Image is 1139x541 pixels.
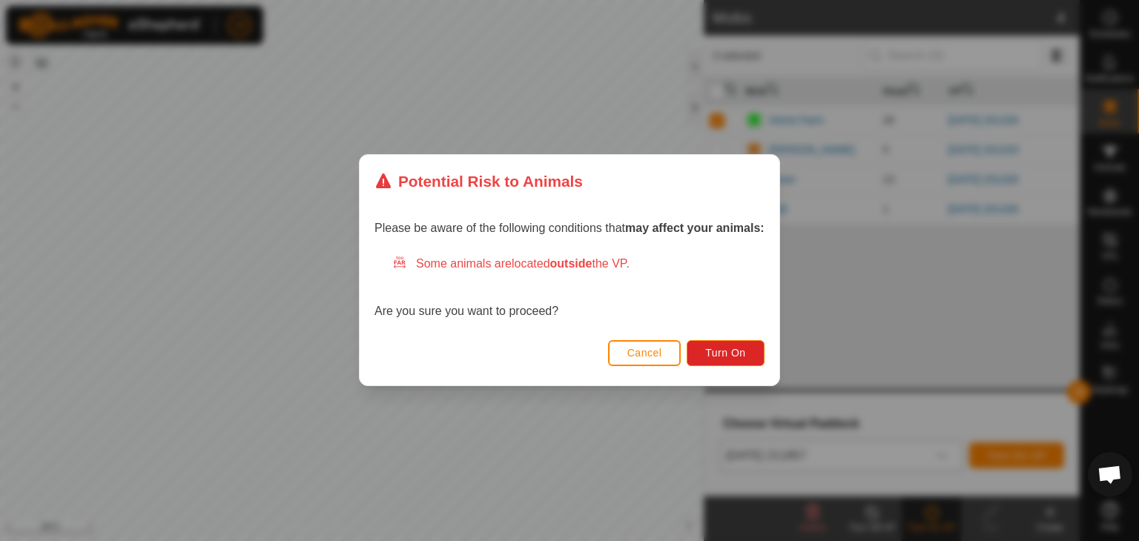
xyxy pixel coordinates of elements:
[706,348,746,359] span: Turn On
[374,256,765,321] div: Are you sure you want to proceed?
[374,170,583,193] div: Potential Risk to Animals
[1088,452,1132,497] a: Open chat
[550,258,592,270] strong: outside
[512,258,630,270] span: located the VP.
[392,256,765,273] div: Some animals are
[687,340,765,366] button: Turn On
[374,222,765,235] span: Please be aware of the following conditions that
[608,340,681,366] button: Cancel
[625,222,765,235] strong: may affect your animals:
[627,348,662,359] span: Cancel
